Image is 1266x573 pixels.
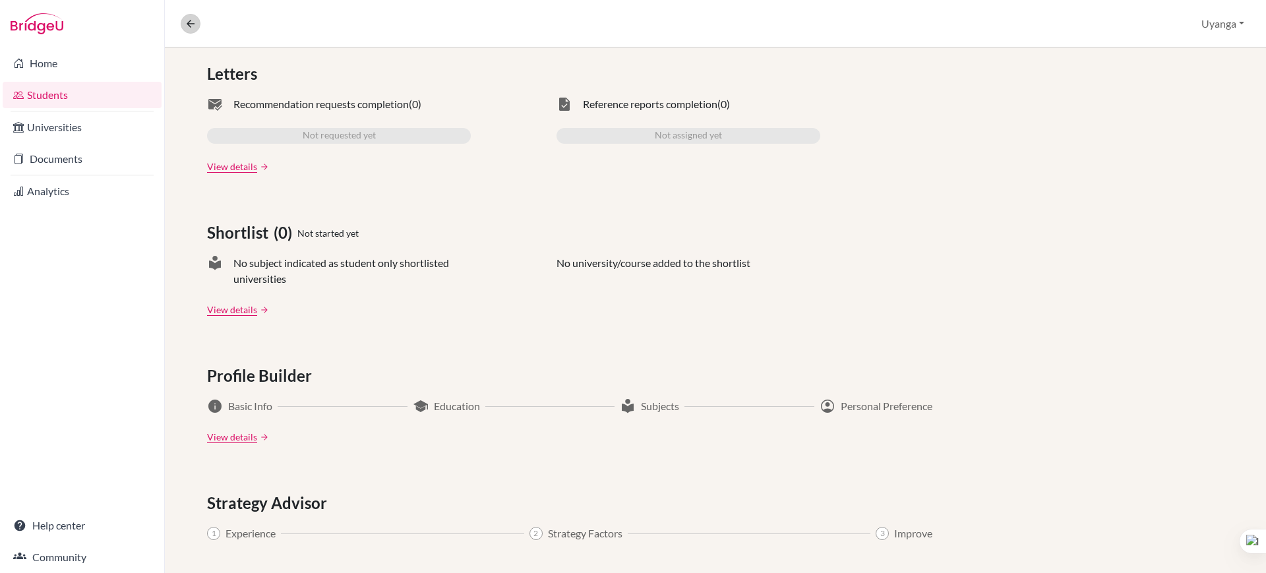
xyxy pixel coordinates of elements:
span: 2 [529,527,543,540]
span: (0) [274,221,297,245]
a: arrow_forward [257,305,269,315]
p: No university/course added to the shortlist [557,255,750,287]
a: Help center [3,512,162,539]
a: View details [207,160,257,173]
a: Universities [3,114,162,140]
a: Students [3,82,162,108]
a: Community [3,544,162,570]
span: Improve [894,526,932,541]
span: Not started yet [297,226,359,240]
a: Analytics [3,178,162,204]
span: Personal Preference [841,398,932,414]
span: Recommendation requests completion [233,96,409,112]
span: Strategy Factors [548,526,622,541]
span: (0) [717,96,730,112]
span: local_library [207,255,223,287]
span: 3 [876,527,889,540]
img: Bridge-U [11,13,63,34]
span: account_circle [820,398,835,414]
span: Shortlist [207,221,274,245]
span: Not requested yet [303,128,376,144]
span: Letters [207,62,262,86]
span: Subjects [641,398,679,414]
span: info [207,398,223,414]
span: No subject indicated as student only shortlisted universities [233,255,471,287]
span: task [557,96,572,112]
button: Uyanga [1195,11,1250,36]
span: Experience [226,526,276,541]
a: Documents [3,146,162,172]
span: Not assigned yet [655,128,722,144]
span: mark_email_read [207,96,223,112]
a: arrow_forward [257,162,269,171]
a: View details [207,430,257,444]
span: Reference reports completion [583,96,717,112]
span: Basic Info [228,398,272,414]
span: Education [434,398,480,414]
a: Home [3,50,162,76]
span: (0) [409,96,421,112]
a: View details [207,303,257,317]
span: 1 [207,527,220,540]
a: arrow_forward [257,433,269,442]
span: Strategy Advisor [207,491,332,515]
span: local_library [620,398,636,414]
span: school [413,398,429,414]
span: Profile Builder [207,364,317,388]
